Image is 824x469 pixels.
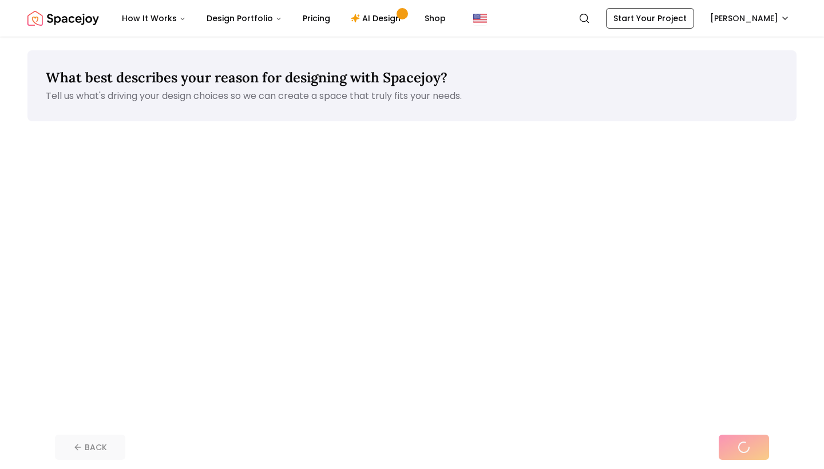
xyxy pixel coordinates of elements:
a: Shop [415,7,455,30]
a: AI Design [342,7,413,30]
img: Spacejoy Logo [27,7,99,30]
img: United States [473,11,487,25]
button: Design Portfolio [197,7,291,30]
a: Pricing [294,7,339,30]
p: Tell us what's driving your design choices so we can create a space that truly fits your needs. [46,89,778,103]
nav: Main [113,7,455,30]
span: What best describes your reason for designing with Spacejoy? [46,69,447,86]
button: How It Works [113,7,195,30]
a: Start Your Project [606,8,694,29]
button: [PERSON_NAME] [703,8,797,29]
a: Spacejoy [27,7,99,30]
